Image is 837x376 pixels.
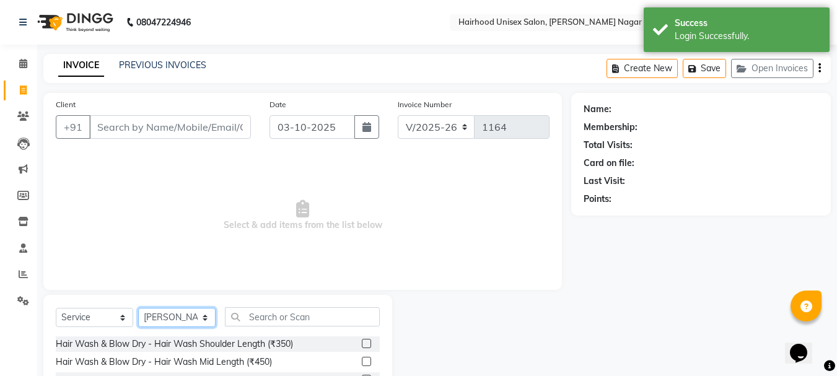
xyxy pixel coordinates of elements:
[785,326,825,364] iframe: chat widget
[56,356,272,369] div: Hair Wash & Blow Dry - Hair Wash Mid Length (₹450)
[584,157,634,170] div: Card on file:
[56,154,550,278] span: Select & add items from the list below
[584,175,625,188] div: Last Visit:
[584,121,638,134] div: Membership:
[56,115,90,139] button: +91
[607,59,678,78] button: Create New
[731,59,813,78] button: Open Invoices
[584,193,611,206] div: Points:
[119,59,206,71] a: PREVIOUS INVOICES
[225,307,380,326] input: Search or Scan
[675,30,820,43] div: Login Successfully.
[56,99,76,110] label: Client
[58,55,104,77] a: INVOICE
[136,5,191,40] b: 08047224946
[398,99,452,110] label: Invoice Number
[683,59,726,78] button: Save
[584,103,611,116] div: Name:
[32,5,116,40] img: logo
[270,99,286,110] label: Date
[56,338,293,351] div: Hair Wash & Blow Dry - Hair Wash Shoulder Length (₹350)
[89,115,251,139] input: Search by Name/Mobile/Email/Code
[584,139,633,152] div: Total Visits:
[675,17,820,30] div: Success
